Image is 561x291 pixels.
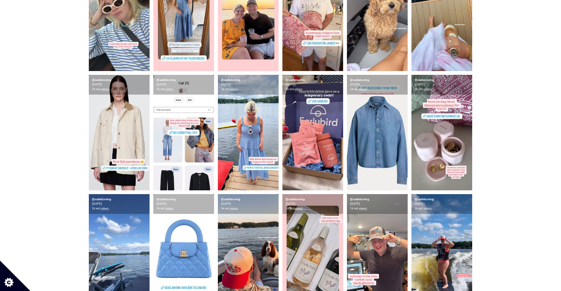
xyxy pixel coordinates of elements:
[424,87,432,91] a: views
[414,197,434,201] a: @sadieloving
[282,75,343,95] div: [DATE] 1k est.
[411,194,472,214] div: [DATE] 1k est.
[221,78,240,82] a: @sadieloving
[92,197,111,201] a: @sadieloving
[295,206,303,210] a: views
[347,75,408,95] div: [DATE] 1k est.
[165,87,173,91] a: views
[218,75,279,95] div: [DATE] 1k est.
[350,197,369,201] a: @sadieloving
[285,78,305,82] a: @sadieloving
[153,194,214,214] div: [DATE] 1k est.
[347,194,408,214] div: [DATE] 1k est.
[414,78,434,82] a: @sadieloving
[165,206,173,210] a: views
[230,206,238,210] a: views
[156,197,176,201] a: @sadieloving
[218,194,279,214] div: [DATE] 1k est.
[295,87,303,91] a: views
[89,75,150,95] div: [DATE] 1k est.
[424,206,432,210] a: views
[350,78,369,82] a: @sadieloving
[230,87,238,91] a: views
[359,87,367,91] a: views
[92,78,111,82] a: @sadieloving
[282,194,343,214] div: [DATE] 1k est.
[411,75,472,95] div: [DATE] 1k est.
[101,206,109,210] a: views
[285,197,305,201] a: @sadieloving
[153,75,214,95] div: [DATE] 1k est.
[101,87,109,91] a: views
[156,78,176,82] a: @sadieloving
[221,197,240,201] a: @sadieloving
[89,194,150,214] div: [DATE] 1k est.
[359,206,367,210] a: views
